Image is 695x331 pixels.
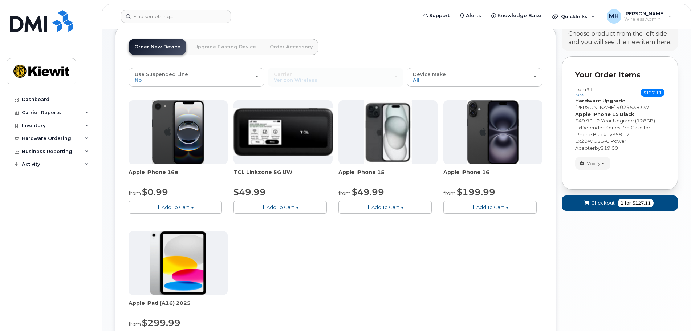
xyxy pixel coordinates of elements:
span: Wireless Admin [624,16,665,22]
span: 4029538337 [617,104,649,110]
small: from [129,321,141,327]
a: Order Accessory [264,39,318,55]
span: Device Make [413,71,446,77]
span: #1 [586,86,593,92]
span: $0.99 [142,187,168,197]
span: $58.12 [612,132,630,137]
button: Add To Cart [129,201,222,214]
span: [PERSON_NAME] [575,104,615,110]
small: from [129,190,141,197]
span: Support [429,12,450,19]
a: Upgrade Existing Device [188,39,262,55]
span: $19.00 [601,145,618,151]
div: $49.99 - 2 Year Upgrade (128GB) [575,117,664,124]
small: from [443,190,456,197]
input: Find something... [121,10,231,23]
span: $199.99 [457,187,495,197]
p: Your Order Items [575,70,664,80]
div: Apple iPad (A16) 2025 [129,299,228,314]
h3: Item [575,87,593,97]
div: Choose product from the left side and you will see the new item here. [568,30,671,47]
span: 20W USB-C Power Adapter [575,138,626,151]
span: $299.99 [142,318,180,328]
span: $127.11 [633,200,651,206]
span: No [135,77,142,83]
img: ipad_11.png [150,231,206,295]
a: Support [418,8,455,23]
button: Device Make All [407,68,542,87]
span: 1 [621,200,623,206]
span: MH [609,12,619,21]
strong: Apple iPhone 15 [575,111,619,117]
div: Apple iPhone 16 [443,169,542,183]
span: Add To Cart [162,204,189,210]
span: 1 [575,125,578,130]
span: All [413,77,419,83]
img: iphone16e.png [152,100,204,164]
iframe: Messenger Launcher [663,299,690,326]
span: $49.99 [352,187,384,197]
span: $49.99 [233,187,266,197]
button: Modify [575,157,610,170]
button: Add To Cart [338,201,432,214]
button: Checkout 1 for $127.11 [562,195,678,210]
span: Add To Cart [371,204,399,210]
div: x by [575,124,664,138]
div: x by [575,138,664,151]
span: Defender Series Pro Case for iPhone Black [575,125,650,137]
span: Modify [586,160,601,167]
strong: Hardware Upgrade [575,98,625,104]
img: iphone_16_plus.png [467,100,519,164]
span: Use Suspended Line [135,71,188,77]
small: from [338,190,351,197]
a: Order New Device [129,39,186,55]
span: Add To Cart [476,204,504,210]
span: for [623,200,633,206]
span: [PERSON_NAME] [624,11,665,16]
span: $127.11 [641,89,664,97]
div: Apple iPhone 15 [338,169,438,183]
div: Quicklinks [547,9,600,24]
button: Add To Cart [233,201,327,214]
span: 1 [575,138,578,144]
div: Matt Hester [602,9,678,24]
button: Use Suspended Line No [129,68,264,87]
div: Apple iPhone 16e [129,169,228,183]
span: Knowledge Base [497,12,541,19]
span: Checkout [591,199,615,206]
a: Alerts [455,8,486,23]
strong: Black [620,111,634,117]
img: linkzone5g.png [233,108,333,156]
button: Add To Cart [443,201,537,214]
small: new [575,92,584,97]
a: Knowledge Base [486,8,546,23]
span: Alerts [466,12,481,19]
span: Add To Cart [267,204,294,210]
div: TCL Linkzone 5G UW [233,169,333,183]
span: Quicklinks [561,13,588,19]
img: iphone15.jpg [364,100,412,164]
